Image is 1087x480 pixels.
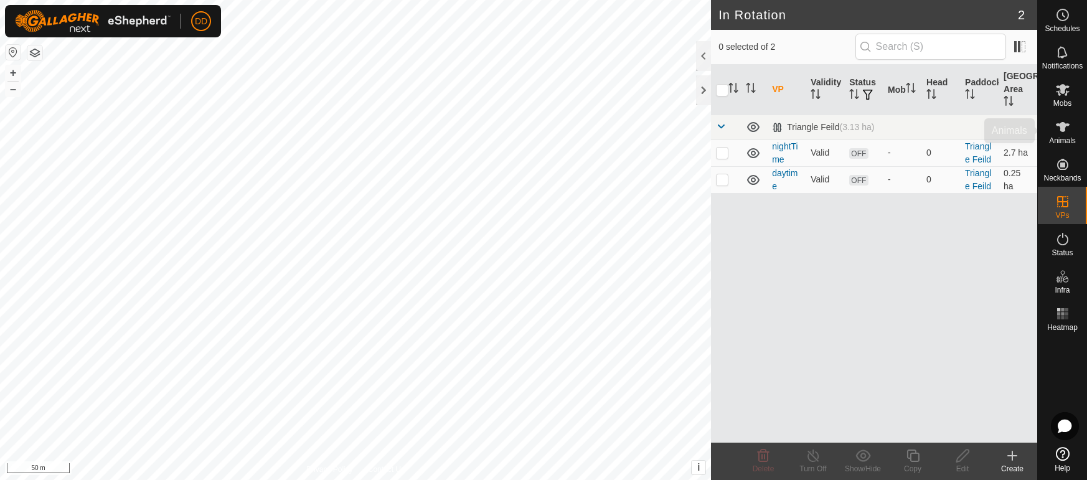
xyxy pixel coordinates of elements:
p-sorticon: Activate to sort [849,91,859,101]
span: DD [195,15,207,28]
a: Triangle Feild [965,141,991,164]
p-sorticon: Activate to sort [965,91,975,101]
div: Triangle Feild [772,122,874,133]
span: Infra [1055,286,1070,294]
td: Valid [806,166,844,193]
img: Gallagher Logo [15,10,171,32]
a: nightTime [772,141,798,164]
span: Notifications [1042,62,1083,70]
p-sorticon: Activate to sort [728,85,738,95]
p-sorticon: Activate to sort [1004,98,1014,108]
p-sorticon: Activate to sort [926,91,936,101]
p-sorticon: Activate to sort [906,85,916,95]
button: + [6,65,21,80]
span: Schedules [1045,25,1080,32]
div: Copy [888,463,938,474]
span: OFF [849,148,868,159]
td: 2.7 ha [999,139,1037,166]
span: Neckbands [1043,174,1081,182]
div: Turn Off [788,463,838,474]
th: Paddock [960,65,999,115]
th: Mob [883,65,921,115]
a: Help [1038,442,1087,477]
span: Mobs [1053,100,1071,107]
span: VPs [1055,212,1069,219]
span: Status [1052,249,1073,256]
input: Search (S) [855,34,1006,60]
div: Show/Hide [838,463,888,474]
th: Head [921,65,960,115]
span: OFF [849,175,868,186]
span: Heatmap [1047,324,1078,331]
a: Triangle Feild [965,168,991,191]
h2: In Rotation [718,7,1018,22]
th: Validity [806,65,844,115]
button: Reset Map [6,45,21,60]
button: – [6,82,21,96]
th: Status [844,65,883,115]
span: Help [1055,464,1070,472]
span: i [697,462,700,473]
td: Valid [806,139,844,166]
th: VP [767,65,806,115]
p-sorticon: Activate to sort [746,85,756,95]
p-sorticon: Activate to sort [811,91,821,101]
td: 0 [921,139,960,166]
span: 2 [1018,6,1025,24]
span: Delete [753,464,774,473]
a: daytime [772,168,798,191]
button: i [692,461,705,474]
span: Animals [1049,137,1076,144]
span: 0 selected of 2 [718,40,855,54]
span: (3.13 ha) [840,122,875,132]
div: - [888,173,916,186]
div: Create [987,463,1037,474]
th: [GEOGRAPHIC_DATA] Area [999,65,1037,115]
a: Contact Us [368,464,405,475]
td: 0.25 ha [999,166,1037,193]
button: Map Layers [27,45,42,60]
div: Edit [938,463,987,474]
a: Privacy Policy [306,464,353,475]
td: 0 [921,166,960,193]
div: - [888,146,916,159]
